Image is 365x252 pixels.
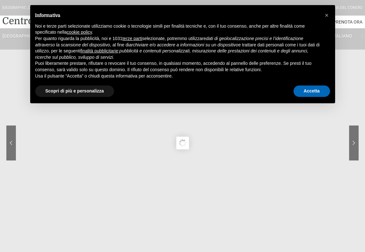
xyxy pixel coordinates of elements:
h2: Informativa [35,13,320,18]
a: [GEOGRAPHIC_DATA] [3,33,43,39]
button: Chiudi questa informativa [322,10,332,20]
div: [GEOGRAPHIC_DATA] [3,5,39,11]
span: Italiano [333,33,352,38]
a: Centro Vacanze De Angelis [3,15,125,27]
button: Scopri di più e personalizza [35,85,114,97]
a: cookie policy [67,30,92,35]
button: Accetta [294,85,330,97]
em: dati di geolocalizzazione precisi e l’identificazione attraverso la scansione del dispositivo [35,36,303,47]
a: Prenota Ora [333,16,363,28]
p: Per quanto riguarda la pubblicità, noi e 1031 selezionate, potremmo utilizzare , al fine di e tra... [35,36,320,60]
span: × [325,12,329,19]
a: Italiano [322,33,362,39]
button: finalità pubblicitarie [80,48,118,54]
p: Usa il pulsante “Accetta” o chiudi questa informativa per acconsentire. [35,73,320,79]
p: Noi e terze parti selezionate utilizziamo cookie o tecnologie simili per finalità tecniche e, con... [35,23,320,36]
div: Riviera Del Conero [326,5,363,11]
em: archiviare e/o accedere a informazioni su un dispositivo [129,42,238,47]
em: pubblicità e contenuti personalizzati, misurazione delle prestazioni dei contenuti e degli annunc... [35,48,308,60]
p: Puoi liberamente prestare, rifiutare o revocare il tuo consenso, in qualsiasi momento, accedendo ... [35,60,320,73]
button: terze parti [122,36,142,42]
